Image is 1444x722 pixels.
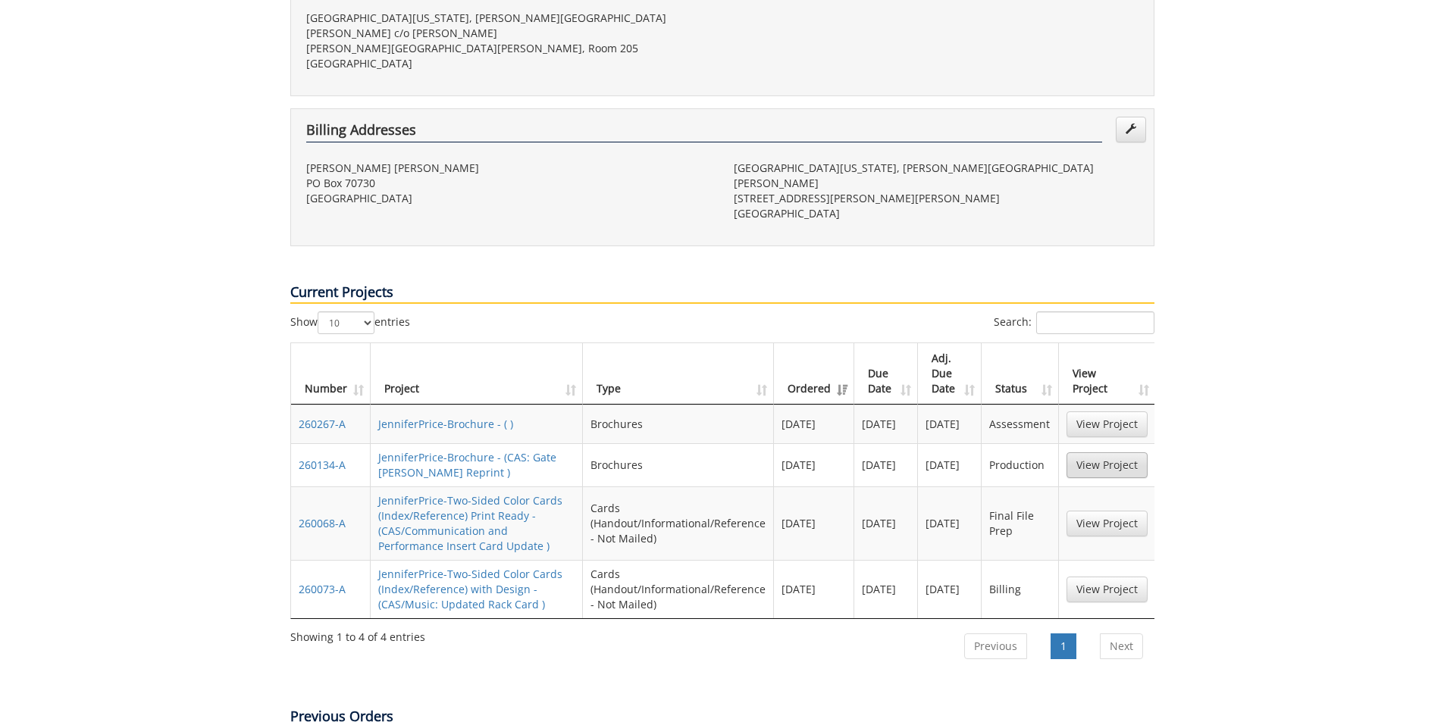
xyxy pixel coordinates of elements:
[371,343,583,405] th: Project: activate to sort column ascending
[854,405,918,443] td: [DATE]
[964,633,1027,659] a: Previous
[982,486,1058,560] td: Final File Prep
[583,486,774,560] td: Cards (Handout/Informational/Reference - Not Mailed)
[1116,117,1146,142] a: Edit Addresses
[774,560,854,618] td: [DATE]
[1100,633,1143,659] a: Next
[299,516,346,530] a: 260068-A
[299,582,346,596] a: 260073-A
[1067,577,1148,602] a: View Project
[306,176,711,191] p: PO Box 70730
[583,343,774,405] th: Type: activate to sort column ascending
[982,560,1058,618] td: Billing
[306,123,1102,142] h4: Billing Addresses
[290,283,1154,304] p: Current Projects
[318,311,374,334] select: Showentries
[918,560,982,618] td: [DATE]
[774,405,854,443] td: [DATE]
[299,417,346,431] a: 260267-A
[854,343,918,405] th: Due Date: activate to sort column ascending
[982,343,1058,405] th: Status: activate to sort column ascending
[583,560,774,618] td: Cards (Handout/Informational/Reference - Not Mailed)
[306,11,711,41] p: [GEOGRAPHIC_DATA][US_STATE], [PERSON_NAME][GEOGRAPHIC_DATA][PERSON_NAME] c/o [PERSON_NAME]
[378,450,556,480] a: JenniferPrice-Brochure - (CAS: Gate [PERSON_NAME] Reprint )
[306,191,711,206] p: [GEOGRAPHIC_DATA]
[982,405,1058,443] td: Assessment
[290,624,425,645] div: Showing 1 to 4 of 4 entries
[299,458,346,472] a: 260134-A
[306,41,711,56] p: [PERSON_NAME][GEOGRAPHIC_DATA][PERSON_NAME], Room 205
[734,191,1139,206] p: [STREET_ADDRESS][PERSON_NAME][PERSON_NAME]
[1036,311,1154,334] input: Search:
[918,343,982,405] th: Adj. Due Date: activate to sort column ascending
[1067,452,1148,478] a: View Project
[1067,411,1148,437] a: View Project
[734,161,1139,191] p: [GEOGRAPHIC_DATA][US_STATE], [PERSON_NAME][GEOGRAPHIC_DATA][PERSON_NAME]
[854,560,918,618] td: [DATE]
[306,56,711,71] p: [GEOGRAPHIC_DATA]
[918,443,982,486] td: [DATE]
[378,493,562,553] a: JenniferPrice-Two-Sided Color Cards (Index/Reference) Print Ready - (CAS/Communication and Perfor...
[918,486,982,560] td: [DATE]
[1059,343,1155,405] th: View Project: activate to sort column ascending
[734,206,1139,221] p: [GEOGRAPHIC_DATA]
[854,486,918,560] td: [DATE]
[774,486,854,560] td: [DATE]
[378,567,562,611] a: JenniferPrice-Two-Sided Color Cards (Index/Reference) with Design - (CAS/Music: Updated Rack Card )
[982,443,1058,486] td: Production
[583,405,774,443] td: Brochures
[918,405,982,443] td: [DATE]
[1051,633,1076,659] a: 1
[774,443,854,486] td: [DATE]
[994,311,1154,334] label: Search:
[583,443,774,486] td: Brochures
[290,311,410,334] label: Show entries
[378,417,513,431] a: JenniferPrice-Brochure - ( )
[306,161,711,176] p: [PERSON_NAME] [PERSON_NAME]
[854,443,918,486] td: [DATE]
[774,343,854,405] th: Ordered: activate to sort column ascending
[1067,511,1148,536] a: View Project
[291,343,371,405] th: Number: activate to sort column ascending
